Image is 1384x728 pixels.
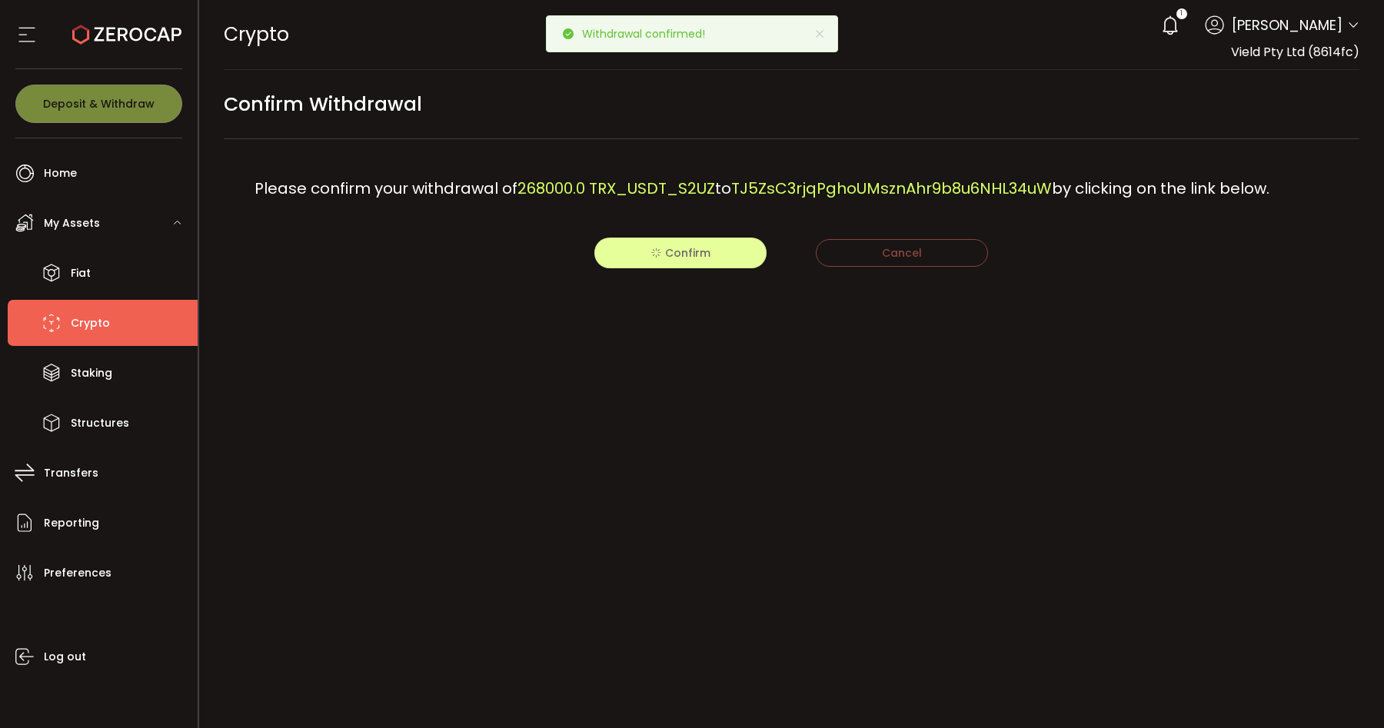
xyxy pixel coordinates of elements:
[71,262,91,284] span: Fiat
[44,646,86,668] span: Log out
[44,162,77,184] span: Home
[15,85,182,123] button: Deposit & Withdraw
[582,28,717,39] p: Withdrawal confirmed!
[1307,654,1384,728] iframe: Chat Widget
[255,178,517,199] span: Please confirm your withdrawal of
[44,212,100,234] span: My Assets
[71,362,112,384] span: Staking
[44,512,99,534] span: Reporting
[715,178,731,199] span: to
[43,98,155,109] span: Deposit & Withdraw
[44,462,98,484] span: Transfers
[224,87,422,121] span: Confirm Withdrawal
[517,178,715,199] span: 268000.0 TRX_USDT_S2UZ
[1052,178,1269,199] span: by clicking on the link below.
[1180,8,1183,19] span: 1
[882,245,922,261] span: Cancel
[71,412,129,434] span: Structures
[44,562,111,584] span: Preferences
[816,239,988,267] button: Cancel
[731,178,1052,199] span: TJ5ZsC3rjqPghoUMsznAhr9b8u6NHL34uW
[1232,15,1342,35] span: [PERSON_NAME]
[1231,43,1359,61] span: Vield Pty Ltd (8614fc)
[224,21,289,48] span: Crypto
[71,312,110,334] span: Crypto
